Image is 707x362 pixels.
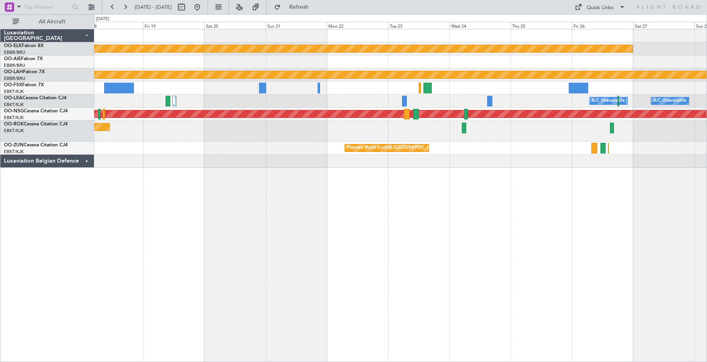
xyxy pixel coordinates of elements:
[4,57,43,61] a: OO-AIEFalcon 7X
[4,149,24,155] a: EBKT/KJK
[4,128,24,134] a: EBKT/KJK
[572,22,633,29] div: Fri 26
[4,115,24,121] a: EBKT/KJK
[21,19,84,25] span: All Aircraft
[653,95,686,107] div: A/C Unavailable
[4,63,25,68] a: EBBR/BRU
[24,1,70,13] input: Trip Number
[271,1,318,13] button: Refresh
[4,109,68,114] a: OO-NSGCessna Citation CJ4
[587,4,614,12] div: Quick Links
[282,4,316,10] span: Refresh
[4,76,25,81] a: EBBR/BRU
[4,143,24,148] span: OO-ZUN
[4,49,25,55] a: EBBR/BRU
[388,22,450,29] div: Tue 23
[204,22,266,29] div: Sat 20
[4,70,23,74] span: OO-LAH
[135,4,172,11] span: [DATE] - [DATE]
[4,44,44,48] a: OO-ELKFalcon 8X
[4,122,24,127] span: OO-ROK
[96,16,109,23] div: [DATE]
[4,57,21,61] span: OO-AIE
[143,22,204,29] div: Fri 19
[327,22,388,29] div: Mon 22
[4,83,22,87] span: OO-FSX
[4,83,44,87] a: OO-FSXFalcon 7X
[9,15,86,28] button: All Aircraft
[4,44,22,48] span: OO-ELK
[4,89,24,95] a: EBKT/KJK
[4,96,67,100] a: OO-LXACessna Citation CJ4
[450,22,511,29] div: Wed 24
[82,22,143,29] div: Thu 18
[511,22,572,29] div: Thu 25
[4,122,68,127] a: OO-ROKCessna Citation CJ4
[4,70,45,74] a: OO-LAHFalcon 7X
[266,22,327,29] div: Sun 21
[633,22,695,29] div: Sat 27
[4,143,68,148] a: OO-ZUNCessna Citation CJ4
[4,109,24,114] span: OO-NSG
[4,102,24,108] a: EBKT/KJK
[4,96,23,100] span: OO-LXA
[571,1,629,13] button: Quick Links
[347,142,439,154] div: Planned Maint Kortrijk-[GEOGRAPHIC_DATA]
